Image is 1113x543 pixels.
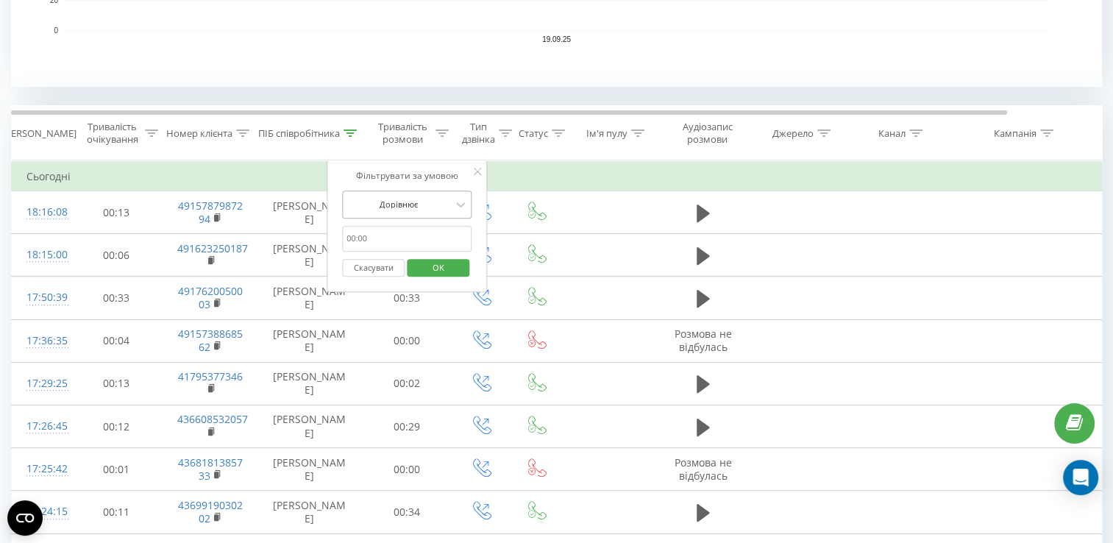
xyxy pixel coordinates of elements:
div: 17:36:35 [26,327,56,355]
div: 17:29:25 [26,369,56,398]
div: Тип дзвінка [462,121,495,146]
button: Скасувати [342,259,405,277]
div: Номер клієнта [166,127,232,140]
div: Ім'я пулу [586,127,627,140]
div: 17:24:15 [26,497,56,526]
a: 4369919030202 [178,498,243,525]
td: [PERSON_NAME] [258,405,361,448]
div: 18:16:08 [26,198,56,227]
div: ПІБ співробітника [258,127,340,140]
td: [PERSON_NAME] [258,234,361,277]
td: 00:04 [71,319,163,362]
div: Аудіозапис розмови [672,121,743,146]
td: 00:00 [361,319,453,362]
a: 41795377346 [178,369,243,383]
div: 17:25:42 [26,455,56,483]
td: 00:33 [71,277,163,319]
div: Канал [878,127,906,140]
input: 00:00 [342,226,472,252]
div: 17:26:45 [26,412,56,441]
td: 00:34 [361,491,453,533]
td: 00:06 [71,234,163,277]
div: Open Intercom Messenger [1063,460,1098,495]
button: Open CMP widget [7,500,43,536]
td: 00:13 [71,191,163,234]
td: [PERSON_NAME] [258,277,361,319]
div: Кампанія [994,127,1036,140]
td: 00:02 [361,362,453,405]
td: 00:13 [71,362,163,405]
td: 00:11 [71,491,163,533]
td: [PERSON_NAME] [258,362,361,405]
div: Тривалість очікування [83,121,141,146]
td: 00:12 [71,405,163,448]
div: Джерело [772,127,814,140]
a: 4917620050003 [178,284,243,311]
td: 00:33 [361,277,453,319]
div: 17:50:39 [26,283,56,312]
button: OK [407,259,469,277]
a: 491623250187 [177,241,248,255]
a: 4915787987294 [178,199,243,226]
td: [PERSON_NAME] [258,491,361,533]
span: Розмова не відбулась [675,327,732,354]
a: 436608532057 [177,412,248,426]
span: Розмова не відбулась [675,455,732,483]
div: Тривалість розмови [374,121,432,146]
td: [PERSON_NAME] [258,448,361,491]
div: [PERSON_NAME] [2,127,77,140]
div: Фільтрувати за умовою [342,168,472,183]
a: 4368181385733 [178,455,243,483]
td: 00:29 [361,405,453,448]
text: 0 [54,26,58,35]
td: 00:01 [71,448,163,491]
td: 00:00 [361,448,453,491]
a: 4915738868562 [178,327,243,354]
div: 18:15:00 [26,241,56,269]
div: Статус [519,127,548,140]
td: [PERSON_NAME] [258,319,361,362]
span: OK [418,256,459,279]
td: [PERSON_NAME] [258,191,361,234]
text: 19.09.25 [542,35,571,43]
